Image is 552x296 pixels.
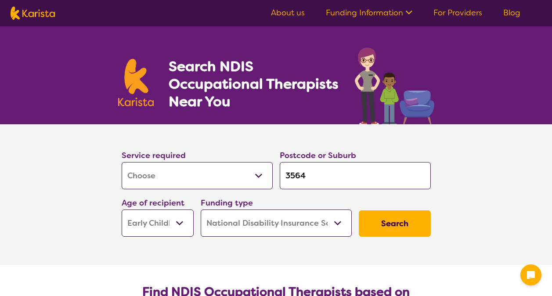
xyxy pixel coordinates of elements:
img: Karista logo [11,7,55,20]
img: Karista logo [118,59,154,106]
h1: Search NDIS Occupational Therapists Near You [169,58,339,110]
a: Funding Information [326,7,412,18]
a: Blog [503,7,520,18]
label: Postcode or Suburb [280,150,356,161]
label: Funding type [201,198,253,208]
label: Age of recipient [122,198,184,208]
input: Type [280,162,431,189]
a: About us [271,7,305,18]
img: occupational-therapy [355,47,434,124]
a: For Providers [433,7,482,18]
button: Search [359,210,431,237]
label: Service required [122,150,186,161]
